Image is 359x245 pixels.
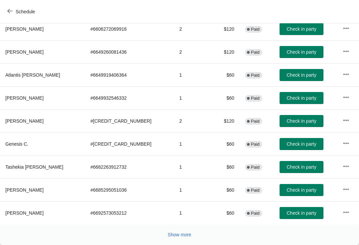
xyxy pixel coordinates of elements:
span: Paid [251,119,260,124]
td: # [CREDIT_CARD_NUMBER] [85,109,174,132]
span: Paid [251,188,260,193]
button: Check in party [280,161,323,173]
span: Check in party [287,141,316,147]
button: Check in party [280,138,323,150]
span: Paid [251,50,260,55]
td: # 6692573053212 [85,201,174,224]
span: [PERSON_NAME] [5,49,44,55]
span: Schedule [16,9,35,14]
span: Check in party [287,95,316,101]
span: Check in party [287,72,316,78]
span: Check in party [287,164,316,170]
td: 1 [174,86,214,109]
span: Atlantis [PERSON_NAME] [5,72,60,78]
td: # 6606272069916 [85,17,174,40]
span: Check in party [287,187,316,193]
td: 2 [174,40,214,63]
button: Check in party [280,184,323,196]
td: # 6649932546332 [85,86,174,109]
td: # [CREDIT_CARD_NUMBER] [85,132,174,155]
span: [PERSON_NAME] [5,210,44,216]
td: 1 [174,132,214,155]
td: # 6682263912732 [85,155,174,178]
span: Check in party [287,118,316,124]
td: # 6649260081436 [85,40,174,63]
span: [PERSON_NAME] [5,95,44,101]
td: $60 [213,86,239,109]
span: [PERSON_NAME] [5,187,44,193]
span: Paid [251,27,260,32]
span: Paid [251,142,260,147]
button: Check in party [280,115,323,127]
td: 1 [174,178,214,201]
span: Show more [168,232,191,237]
span: Paid [251,73,260,78]
td: 2 [174,17,214,40]
span: [PERSON_NAME] [5,26,44,32]
button: Show more [165,229,194,241]
td: $120 [213,40,239,63]
span: Check in party [287,26,316,32]
span: Check in party [287,49,316,55]
td: $60 [213,155,239,178]
button: Check in party [280,69,323,81]
span: Genesis C. [5,141,28,147]
td: $60 [213,201,239,224]
button: Schedule [3,6,40,18]
span: Check in party [287,210,316,216]
td: # 6685295051036 [85,178,174,201]
button: Check in party [280,92,323,104]
span: Paid [251,165,260,170]
button: Check in party [280,46,323,58]
td: 1 [174,155,214,178]
td: 1 [174,201,214,224]
button: Check in party [280,207,323,219]
td: # 6649919406364 [85,63,174,86]
span: [PERSON_NAME] [5,118,44,124]
td: $120 [213,109,239,132]
td: 1 [174,63,214,86]
button: Check in party [280,23,323,35]
td: $60 [213,132,239,155]
span: Tashekia [PERSON_NAME] [5,164,63,170]
td: $60 [213,178,239,201]
td: 2 [174,109,214,132]
td: $60 [213,63,239,86]
td: $120 [213,17,239,40]
span: Paid [251,211,260,216]
span: Paid [251,96,260,101]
